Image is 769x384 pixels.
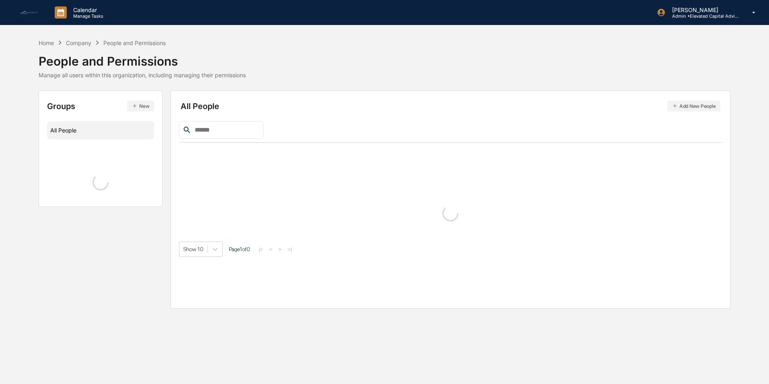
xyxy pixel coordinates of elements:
[39,39,54,46] div: Home
[66,39,91,46] div: Company
[67,13,107,19] p: Manage Tasks
[667,101,721,111] button: Add New People
[19,10,39,15] img: logo
[285,246,294,253] button: >|
[39,72,246,78] div: Manage all users within this organization, including managing their permissions
[276,246,284,253] button: >
[127,101,154,111] button: New
[103,39,166,46] div: People and Permissions
[47,101,154,111] div: Groups
[666,13,740,19] p: Admin • Elevated Capital Advisors
[39,47,246,68] div: People and Permissions
[256,246,265,253] button: |<
[181,101,721,111] div: All People
[666,6,740,13] p: [PERSON_NAME]
[50,124,151,137] div: All People
[267,246,275,253] button: <
[229,246,250,252] span: Page 1 of 0
[67,6,107,13] p: Calendar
